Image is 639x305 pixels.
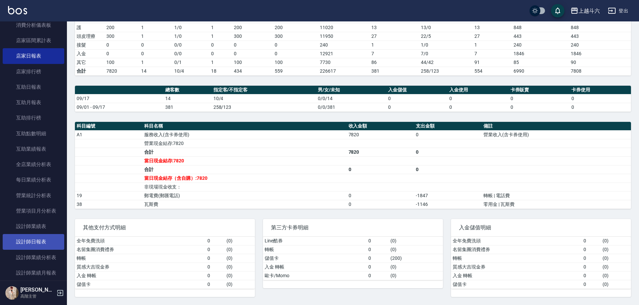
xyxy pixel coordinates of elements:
[569,49,631,58] td: 1846
[20,293,55,299] p: 高階主管
[3,126,64,141] a: 互助點數明細
[389,254,443,262] td: ( 200 )
[386,86,448,94] th: 入金儲值
[370,58,419,67] td: 86
[347,122,415,131] th: 收入金額
[263,262,367,271] td: 入金 轉帳
[601,237,631,245] td: ( 0 )
[370,49,419,58] td: 7
[318,41,369,49] td: 240
[367,237,389,245] td: 0
[143,122,347,131] th: 科目名稱
[3,234,64,249] a: 設計師日報表
[212,86,316,94] th: 指定客/不指定客
[601,254,631,262] td: ( 0 )
[140,23,173,32] td: 1
[451,262,582,271] td: 質感大吉現金券
[75,23,105,32] td: 護
[173,23,210,32] td: 1 / 0
[164,86,212,94] th: 總客數
[482,191,631,200] td: 轉帳 | 電話費
[389,237,443,245] td: ( 0 )
[578,7,600,15] div: 上越斗六
[370,32,419,41] td: 27
[75,237,206,245] td: 全年免費洗頭
[225,237,255,245] td: ( 0 )
[5,286,19,300] img: Person
[143,139,347,148] td: 營業現金結存:7820
[83,224,247,231] span: 其他支付方式明細
[225,245,255,254] td: ( 0 )
[140,58,173,67] td: 1
[75,122,631,209] table: a dense table
[209,49,232,58] td: 0
[273,58,318,67] td: 100
[512,32,569,41] td: 443
[509,103,570,111] td: 0
[473,41,512,49] td: 1
[225,271,255,280] td: ( 0 )
[582,254,601,262] td: 0
[451,237,631,289] table: a dense table
[414,130,482,139] td: 0
[212,94,316,103] td: 10/4
[75,49,105,58] td: 入金
[75,254,206,262] td: 轉帳
[225,254,255,262] td: ( 0 )
[473,58,512,67] td: 91
[386,94,448,103] td: 0
[3,64,64,79] a: 店家排行榜
[8,6,27,14] img: Logo
[105,41,140,49] td: 0
[569,41,631,49] td: 240
[473,32,512,41] td: 27
[140,32,173,41] td: 1
[75,191,143,200] td: 19
[3,110,64,126] a: 互助排行榜
[451,254,582,262] td: 轉帳
[473,23,512,32] td: 13
[568,4,603,18] button: 上越斗六
[206,254,225,262] td: 0
[3,188,64,203] a: 營業統計分析表
[173,58,210,67] td: 0 / 1
[75,32,105,41] td: 頭皮理療
[551,4,564,17] button: save
[509,94,570,103] td: 0
[75,122,143,131] th: 科目編號
[512,67,569,75] td: 6990
[414,148,482,156] td: 0
[75,280,206,289] td: 儲值卡
[143,174,347,182] td: 當日現金結存（含自購）:7820
[75,200,143,209] td: 38
[143,130,347,139] td: 服務收入(含卡券使用)
[232,41,273,49] td: 0
[140,49,173,58] td: 0
[367,254,389,262] td: 0
[419,58,473,67] td: 44 / 42
[75,67,105,75] td: 合計
[3,17,64,33] a: 消費分析儀表板
[263,237,367,245] td: Line酷券
[232,58,273,67] td: 100
[75,271,206,280] td: 入金 轉帳
[473,67,512,75] td: 554
[263,254,367,262] td: 儲值卡
[601,262,631,271] td: ( 0 )
[318,58,369,67] td: 7730
[512,58,569,67] td: 85
[206,245,225,254] td: 0
[451,280,582,289] td: 儲值卡
[601,280,631,289] td: ( 0 )
[273,23,318,32] td: 200
[370,41,419,49] td: 1
[347,165,415,174] td: 0
[273,32,318,41] td: 300
[414,191,482,200] td: -1847
[206,237,225,245] td: 0
[582,262,601,271] td: 0
[209,32,232,41] td: 1
[3,219,64,234] a: 設計師業績表
[75,245,206,254] td: 名留集團消費禮券
[414,200,482,209] td: -1146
